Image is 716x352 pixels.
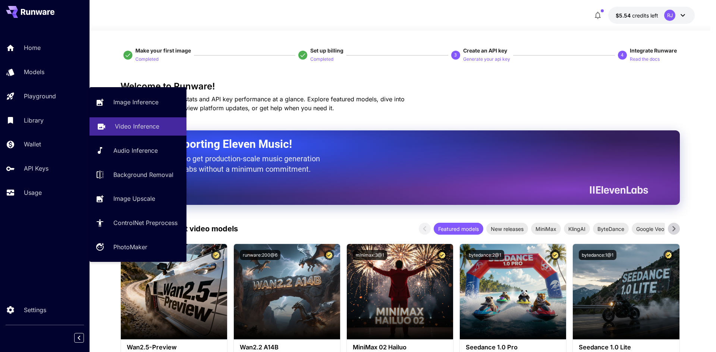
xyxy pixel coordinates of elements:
[573,244,679,339] img: alt
[135,56,158,63] p: Completed
[579,250,616,260] button: bytedance:1@1
[564,225,590,233] span: KlingAI
[486,225,528,233] span: New releases
[437,250,447,260] button: Certified Model – Vetted for best performance and includes a commercial license.
[466,344,560,351] h3: Seedance 1.0 Pro
[632,12,658,19] span: credits left
[113,242,147,251] p: PhotoMaker
[135,47,191,54] span: Make your first image
[353,250,387,260] button: minimax:3@1
[324,250,334,260] button: Certified Model – Vetted for best performance and includes a commercial license.
[463,47,507,54] span: Create an API key
[593,225,629,233] span: ByteDance
[463,56,510,63] p: Generate your api key
[347,244,453,339] img: alt
[579,344,673,351] h3: Seedance 1.0 Lite
[632,225,669,233] span: Google Veo
[89,93,186,111] a: Image Inference
[113,170,173,179] p: Background Removal
[89,142,186,160] a: Audio Inference
[663,250,673,260] button: Certified Model – Vetted for best performance and includes a commercial license.
[24,140,41,149] p: Wallet
[24,67,44,76] p: Models
[310,47,343,54] span: Set up billing
[353,344,447,351] h3: MiniMax 02 Hailuo
[89,238,186,256] a: PhotoMaker
[24,43,41,52] p: Home
[616,12,658,19] div: $5.54157
[113,194,155,203] p: Image Upscale
[80,331,89,345] div: Collapse sidebar
[121,244,227,339] img: alt
[89,214,186,232] a: ControlNet Preprocess
[434,225,483,233] span: Featured models
[24,92,56,101] p: Playground
[89,117,186,136] a: Video Inference
[74,333,84,343] button: Collapse sidebar
[89,165,186,184] a: Background Removal
[310,56,333,63] p: Completed
[234,244,340,339] img: alt
[113,146,158,155] p: Audio Inference
[89,190,186,208] a: Image Upscale
[550,250,560,260] button: Certified Model – Vetted for best performance and includes a commercial license.
[460,244,566,339] img: alt
[621,52,624,58] p: 4
[664,10,675,21] div: RJ
[24,116,44,125] p: Library
[240,250,280,260] button: runware:200@6
[454,52,457,58] p: 3
[113,218,178,227] p: ControlNet Preprocess
[616,12,632,19] span: $5.54
[24,164,48,173] p: API Keys
[240,344,334,351] h3: Wan2.2 A14B
[139,137,643,151] h2: Now Supporting Eleven Music!
[113,98,158,107] p: Image Inference
[24,305,46,314] p: Settings
[115,122,159,131] p: Video Inference
[120,81,680,92] h3: Welcome to Runware!
[24,188,42,197] p: Usage
[630,47,677,54] span: Integrate Runware
[466,250,504,260] button: bytedance:2@1
[211,250,221,260] button: Certified Model – Vetted for best performance and includes a commercial license.
[139,153,326,174] p: The only way to get production-scale music generation from Eleven Labs without a minimum commitment.
[531,225,561,233] span: MiniMax
[120,95,405,112] span: Check out your usage stats and API key performance at a glance. Explore featured models, dive int...
[630,56,660,63] p: Read the docs
[127,344,221,351] h3: Wan2.5-Preview
[608,7,695,24] button: $5.54157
